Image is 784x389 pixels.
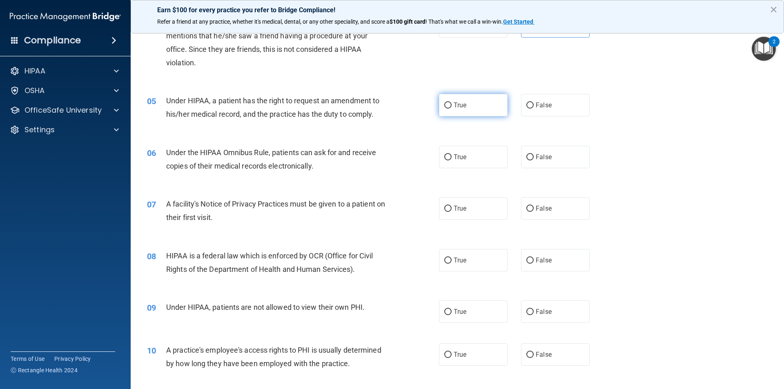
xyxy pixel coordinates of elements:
[425,18,503,25] span: ! That's what we call a win-win.
[157,18,390,25] span: Refer a friend at any practice, whether it's medical, dental, or any other speciality, and score a
[773,42,775,52] div: 2
[536,205,552,212] span: False
[454,256,466,264] span: True
[444,154,452,160] input: True
[444,206,452,212] input: True
[10,86,119,96] a: OSHA
[444,258,452,264] input: True
[166,96,379,118] span: Under HIPAA, a patient has the right to request an amendment to his/her medical record, and the p...
[526,154,534,160] input: False
[444,309,452,315] input: True
[166,148,376,170] span: Under the HIPAA Omnibus Rule, patients can ask for and receive copies of their medical records el...
[147,96,156,106] span: 05
[526,352,534,358] input: False
[752,37,776,61] button: Open Resource Center, 2 new notifications
[147,148,156,158] span: 06
[24,125,55,135] p: Settings
[166,303,365,311] span: Under HIPAA, patients are not allowed to view their own PHI.
[24,35,81,46] h4: Compliance
[157,6,757,14] p: Earn $100 for every practice you refer to Bridge Compliance!
[11,355,45,363] a: Terms of Use
[10,125,119,135] a: Settings
[147,303,156,313] span: 09
[536,308,552,316] span: False
[526,206,534,212] input: False
[10,66,119,76] a: HIPAA
[10,105,119,115] a: OfficeSafe University
[454,308,466,316] span: True
[147,200,156,209] span: 07
[770,3,777,16] button: Close
[526,258,534,264] input: False
[454,101,466,109] span: True
[536,101,552,109] span: False
[503,18,533,25] strong: Get Started
[444,352,452,358] input: True
[454,351,466,358] span: True
[390,18,425,25] strong: $100 gift card
[503,18,535,25] a: Get Started
[147,346,156,356] span: 10
[54,355,91,363] a: Privacy Policy
[166,200,385,222] span: A facility's Notice of Privacy Practices must be given to a patient on their first visit.
[536,153,552,161] span: False
[147,251,156,261] span: 08
[454,153,466,161] span: True
[24,66,45,76] p: HIPAA
[11,366,78,374] span: Ⓒ Rectangle Health 2024
[10,9,121,25] img: PMB logo
[526,102,534,109] input: False
[166,346,381,368] span: A practice's employee's access rights to PHI is usually determined by how long they have been emp...
[166,251,373,273] span: HIPAA is a federal law which is enforced by OCR (Office for Civil Rights of the Department of Hea...
[24,86,45,96] p: OSHA
[444,102,452,109] input: True
[24,105,102,115] p: OfficeSafe University
[454,205,466,212] span: True
[526,309,534,315] input: False
[536,351,552,358] span: False
[536,256,552,264] span: False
